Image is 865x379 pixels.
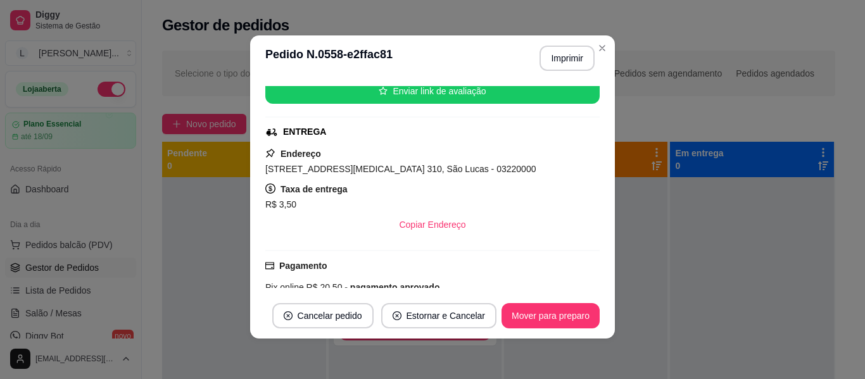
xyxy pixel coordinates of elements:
[393,311,401,320] span: close-circle
[381,303,497,328] button: close-circleEstornar e Cancelar
[265,183,275,194] span: dollar
[279,261,327,271] strong: Pagamento
[265,164,536,174] span: [STREET_ADDRESS][MEDICAL_DATA] 310, São Lucas - 03220000
[281,184,348,194] strong: Taxa de entrega
[304,282,343,292] span: R$ 20,50
[284,311,293,320] span: close-circle
[265,282,304,292] span: Pix online
[342,282,439,292] span: - pagamento aprovado
[281,149,321,159] strong: Endereço
[265,261,274,270] span: credit-card
[502,303,600,328] button: Mover para preparo
[379,87,388,96] span: star
[389,212,476,237] button: Copiar Endereço
[592,38,612,58] button: Close
[265,199,296,209] span: R$ 3,50
[265,78,600,104] button: starEnviar link de avaliação
[540,46,595,71] button: Imprimir
[265,148,275,158] span: pushpin
[265,46,393,71] h3: Pedido N. 0558-e2ffac81
[283,125,326,139] div: ENTREGA
[272,303,374,328] button: close-circleCancelar pedido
